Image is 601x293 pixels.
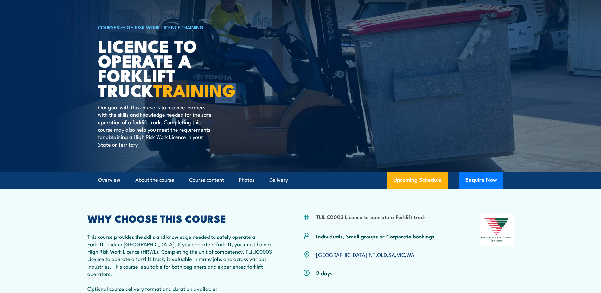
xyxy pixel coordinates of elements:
[316,213,426,220] li: TLILIC0003 Licence to operate a Forklift truck
[98,38,254,97] h1: Licence to operate a forklift truck
[369,251,375,258] a: NT
[98,23,254,31] h6: >
[459,172,503,189] button: Enquire Now
[316,232,435,240] p: Individuals, Small groups or Corporate bookings
[316,269,333,277] p: 2 days
[122,23,203,30] a: High Risk Work Licence Training
[388,251,395,258] a: SA
[135,172,174,188] a: About the course
[316,251,414,258] p: , , , , ,
[269,172,288,188] a: Delivery
[189,172,224,188] a: Course content
[387,172,448,189] a: Upcoming Schedule
[98,172,120,188] a: Overview
[377,251,387,258] a: QLD
[98,103,214,148] p: Our goal with this course is to provide learners with the skills and knowledge needed for the saf...
[87,214,272,223] h2: WHY CHOOSE THIS COURSE
[316,251,367,258] a: [GEOGRAPHIC_DATA]
[406,251,414,258] a: WA
[480,214,514,246] img: Nationally Recognised Training logo.
[397,251,405,258] a: VIC
[98,23,119,30] a: COURSES
[87,233,272,292] p: This course provides the skills and knowledge needed to safely operate a Forklift Truck in [GEOGR...
[239,172,254,188] a: Photos
[153,76,236,103] strong: TRAINING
